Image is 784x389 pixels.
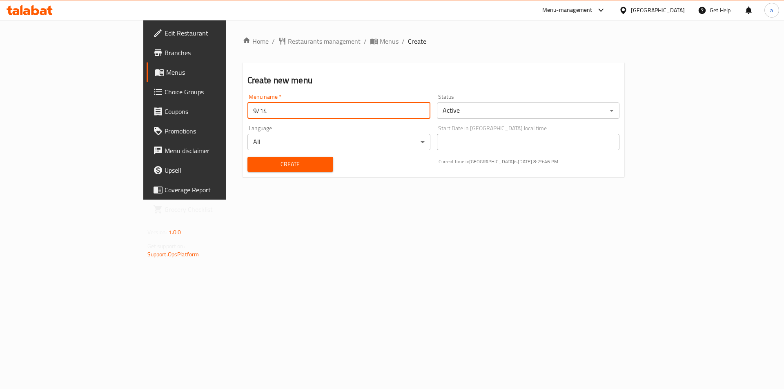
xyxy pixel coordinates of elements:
[631,6,685,15] div: [GEOGRAPHIC_DATA]
[247,157,333,172] button: Create
[165,87,268,97] span: Choice Groups
[278,36,361,46] a: Restaurants management
[247,102,430,119] input: Please enter Menu name
[408,36,426,46] span: Create
[165,48,268,58] span: Branches
[169,227,181,238] span: 1.0.0
[147,43,274,62] a: Branches
[165,205,268,214] span: Grocery Checklist
[147,62,274,82] a: Menus
[165,28,268,38] span: Edit Restaurant
[402,36,405,46] li: /
[147,141,274,160] a: Menu disclaimer
[165,185,268,195] span: Coverage Report
[370,36,399,46] a: Menus
[254,159,327,169] span: Create
[247,74,620,87] h2: Create new menu
[165,165,268,175] span: Upsell
[439,158,620,165] p: Current time in [GEOGRAPHIC_DATA] is [DATE] 8:29:46 PM
[147,160,274,180] a: Upsell
[147,82,274,102] a: Choice Groups
[147,200,274,219] a: Grocery Checklist
[542,5,592,15] div: Menu-management
[243,36,625,46] nav: breadcrumb
[147,102,274,121] a: Coupons
[147,227,167,238] span: Version:
[165,126,268,136] span: Promotions
[165,107,268,116] span: Coupons
[770,6,773,15] span: a
[380,36,399,46] span: Menus
[147,180,274,200] a: Coverage Report
[166,67,268,77] span: Menus
[147,249,199,260] a: Support.OpsPlatform
[147,121,274,141] a: Promotions
[247,134,430,150] div: All
[147,23,274,43] a: Edit Restaurant
[364,36,367,46] li: /
[165,146,268,156] span: Menu disclaimer
[288,36,361,46] span: Restaurants management
[147,241,185,251] span: Get support on:
[437,102,620,119] div: Active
